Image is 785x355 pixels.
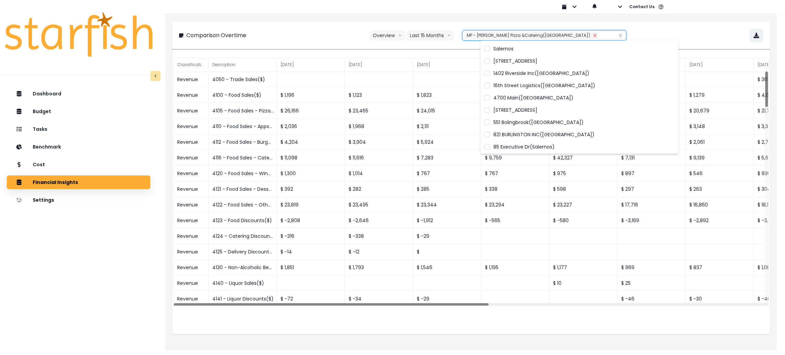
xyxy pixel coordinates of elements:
div: $ 11,098 [277,150,345,166]
button: Remove [591,32,599,39]
div: Description [209,58,277,72]
div: $ 546 [686,166,754,181]
div: $ 23,495 [345,197,413,213]
div: $ -29 [413,228,481,244]
div: 4110 - Food Sales - Apps($) [209,119,277,134]
div: 4141 - Liquor Discounts($) [209,291,277,307]
div: $ 2,061 [686,134,754,150]
div: Revenue [174,291,209,307]
div: MP - Salerno Pizza &Catering(Salernos) [464,32,599,39]
div: [DATE] [277,58,345,72]
div: $ 1,177 [550,260,618,275]
div: $ 26,166 [277,103,345,119]
div: 4130 - Non-Alcoholic Beverage Sales($) [209,260,277,275]
div: Revenue [174,228,209,244]
div: $ -46 [618,291,686,307]
div: 4050 - Trade Sales($) [209,72,277,87]
span: [STREET_ADDRESS] [493,107,537,113]
div: $ -316 [277,228,345,244]
div: $ 1,968 [345,119,413,134]
div: $ 969 [618,260,686,275]
div: $ -2,892 [686,213,754,228]
div: Revenue [174,260,209,275]
div: $ 3,148 [686,119,754,134]
div: $ 42,327 [550,150,618,166]
div: 4124 - Catering Discount($) [209,228,277,244]
div: $ -12 [345,244,413,260]
div: Revenue [174,197,209,213]
div: $ 1,195 [481,260,550,275]
button: Clear [618,32,622,39]
div: $ 282 [345,181,413,197]
div: 4121 - Food Sales - Desserts($) [209,181,277,197]
button: Benchmark [7,140,150,154]
div: $ 11,616 [345,150,413,166]
div: Revenue [174,166,209,181]
div: 4140 - Liquor Sales($) [209,275,277,291]
div: $ 297 [618,181,686,197]
div: $ 17,716 [618,197,686,213]
span: [STREET_ADDRESS] [493,58,537,64]
div: $ 767 [413,166,481,181]
div: $ -72 [277,291,345,307]
div: $ 5,924 [413,134,481,150]
div: $ -2,646 [345,213,413,228]
div: $ 598 [550,181,618,197]
div: Revenue [174,119,209,134]
div: $ 7,283 [413,150,481,166]
div: $ 23,227 [550,197,618,213]
div: 4116 - Food Sales - Catering($) [209,150,277,166]
div: 4122 - Food Sales - Other($) [209,197,277,213]
div: $ 1,196 [277,87,345,103]
div: $ 23,344 [413,197,481,213]
div: Revenue [174,72,209,87]
div: Revenue [174,244,209,260]
div: Revenue [174,150,209,166]
div: $ 25 [618,275,686,291]
div: $ 1,014 [345,166,413,181]
div: $ [413,244,481,260]
div: $ 3,904 [345,134,413,150]
div: $ 897 [618,166,686,181]
p: Benchmark [33,144,61,150]
div: Revenue [174,213,209,228]
button: Last 15 Monthsarrow down line [406,30,454,41]
div: $ -2,808 [277,213,345,228]
div: $ -30 [686,291,754,307]
div: Classification [174,58,209,72]
div: Revenue [174,181,209,197]
button: Dashboard [7,87,150,101]
p: Comparison Overtime [186,31,246,40]
div: $ 23,819 [277,197,345,213]
p: Budget [33,109,51,114]
div: 4125 - Delivery Discount($) [209,244,277,260]
div: $ 1,300 [277,166,345,181]
div: $ 338 [481,181,550,197]
div: $ -565 [481,213,550,228]
svg: close [618,33,622,37]
div: $ 16,860 [686,197,754,213]
div: $ 2,111 [413,119,481,134]
div: 4100 - Food Sales($) [209,87,277,103]
span: 4700 Main([GEOGRAPHIC_DATA]) [493,94,573,101]
button: Financial Insights [7,175,150,189]
div: $ -580 [550,213,618,228]
div: $ 20,679 [686,103,754,119]
p: Tasks [33,126,47,132]
div: $ -29 [413,291,481,307]
div: $ 1,793 [345,260,413,275]
div: 4112 - Food Sales - Burgers/Sand($) [209,134,277,150]
svg: arrow down line [447,32,451,39]
div: $ 23,465 [345,103,413,119]
div: Revenue [174,103,209,119]
svg: arrow down line [398,32,402,39]
div: $ 767 [481,166,550,181]
div: Revenue [174,134,209,150]
span: 821 BURLINGTON INC([GEOGRAPHIC_DATA]) [493,131,595,138]
span: 551 Bolingbrook([GEOGRAPHIC_DATA]) [493,119,584,126]
div: $ 1,823 [413,87,481,103]
div: $ 1,546 [413,260,481,275]
div: $ 9,139 [686,150,754,166]
div: $ -14 [277,244,345,260]
button: Cost [7,158,150,171]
